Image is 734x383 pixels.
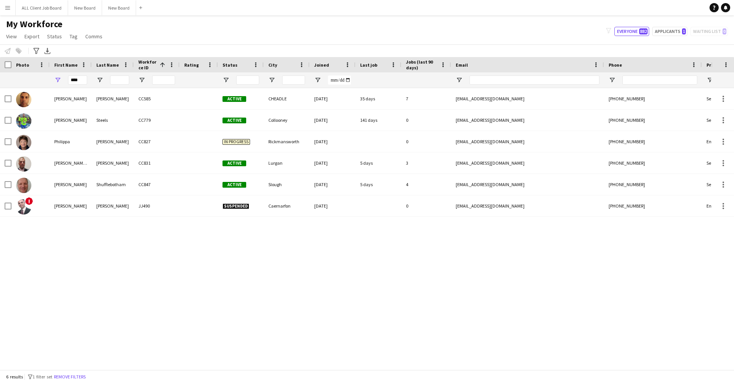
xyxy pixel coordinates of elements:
img: Philip JOHN Boyd Doherty [16,156,31,172]
div: 0 [401,131,451,152]
img: Philippa Lyall [16,135,31,150]
button: Open Filter Menu [54,77,61,83]
div: CC779 [134,110,180,131]
div: [DATE] [310,174,356,195]
span: View [6,33,17,40]
span: Active [222,182,246,188]
app-action-btn: Advanced filters [32,46,41,56]
div: [EMAIL_ADDRESS][DOMAIN_NAME] [451,195,604,216]
a: Status [44,31,65,41]
div: JJ490 [134,195,180,216]
div: 3 [401,152,451,173]
button: Open Filter Menu [222,77,229,83]
div: [PERSON_NAME] [50,88,92,109]
div: 0 [401,195,451,216]
div: [PERSON_NAME] [92,152,134,173]
div: 0 [401,110,451,131]
span: Phone [609,62,622,68]
button: Applicants1 [652,27,687,36]
div: CC585 [134,88,180,109]
div: [PHONE_NUMBER] [604,131,702,152]
div: [DATE] [310,110,356,131]
button: New Board [68,0,102,15]
span: Active [222,96,246,102]
span: Last job [360,62,377,68]
div: CC831 [134,152,180,173]
button: Open Filter Menu [706,77,713,83]
div: [PHONE_NUMBER] [604,88,702,109]
span: Photo [16,62,29,68]
div: [EMAIL_ADDRESS][DOMAIN_NAME] [451,152,604,173]
span: Export [24,33,39,40]
input: First Name Filter Input [68,75,87,85]
span: Active [222,118,246,123]
button: Remove filters [52,373,87,381]
app-action-btn: Export XLSX [43,46,52,56]
button: Open Filter Menu [138,77,145,83]
div: CC847 [134,174,180,195]
img: Philip Morris [16,92,31,107]
input: Status Filter Input [236,75,259,85]
div: [PHONE_NUMBER] [604,174,702,195]
div: Philippa [50,131,92,152]
input: Phone Filter Input [622,75,697,85]
div: 35 days [356,88,401,109]
button: Open Filter Menu [456,77,463,83]
div: [PERSON_NAME] [PERSON_NAME] [50,152,92,173]
span: ! [25,197,33,205]
input: Last Name Filter Input [110,75,129,85]
div: [EMAIL_ADDRESS][DOMAIN_NAME] [451,88,604,109]
span: 882 [639,28,648,34]
a: View [3,31,20,41]
span: 1 [682,28,686,34]
div: Steels [92,110,134,131]
div: CC827 [134,131,180,152]
div: 5 days [356,174,401,195]
img: Philip Steels [16,113,31,129]
div: [PHONE_NUMBER] [604,152,702,173]
span: Workforce ID [138,59,157,70]
input: City Filter Input [282,75,305,85]
div: [PERSON_NAME] [50,195,92,216]
div: [PERSON_NAME] [50,174,92,195]
button: Open Filter Menu [609,77,615,83]
div: 141 days [356,110,401,131]
div: [PERSON_NAME] [92,131,134,152]
div: Shufflebotham [92,174,134,195]
div: [PHONE_NUMBER] [604,195,702,216]
div: Collooney [264,110,310,131]
span: Jobs (last 90 days) [406,59,437,70]
span: Active [222,160,246,166]
div: Lurgan [264,152,310,173]
div: [DATE] [310,88,356,109]
div: Slough [264,174,310,195]
span: 1 filter set [32,374,52,380]
div: [DATE] [310,131,356,152]
a: Comms [82,31,106,41]
div: [PERSON_NAME] [92,88,134,109]
a: Tag [67,31,81,41]
div: Rickmansworth [264,131,310,152]
input: Workforce ID Filter Input [152,75,175,85]
div: [EMAIL_ADDRESS][DOMAIN_NAME] [451,131,604,152]
button: ALL Client Job Board [16,0,68,15]
div: [PERSON_NAME] [92,195,134,216]
span: Status [47,33,62,40]
button: Open Filter Menu [314,77,321,83]
input: Email Filter Input [469,75,599,85]
span: Joined [314,62,329,68]
div: [EMAIL_ADDRESS][DOMAIN_NAME] [451,174,604,195]
span: Email [456,62,468,68]
span: City [268,62,277,68]
span: Suspended [222,203,249,209]
span: Profile [706,62,722,68]
span: My Workforce [6,18,62,30]
span: Last Name [96,62,119,68]
div: [DATE] [310,195,356,216]
img: Philip Smith [16,199,31,214]
span: Rating [184,62,199,68]
input: Joined Filter Input [328,75,351,85]
button: Everyone882 [614,27,649,36]
span: Tag [70,33,78,40]
div: [EMAIL_ADDRESS][DOMAIN_NAME] [451,110,604,131]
